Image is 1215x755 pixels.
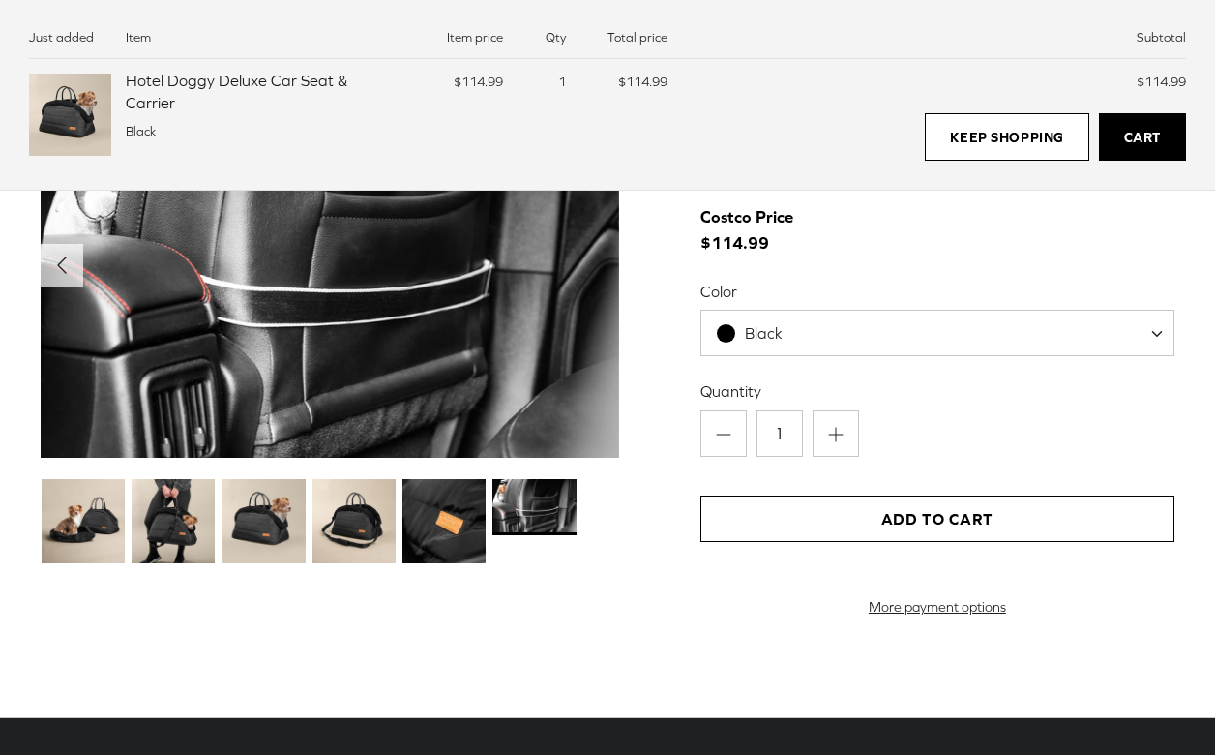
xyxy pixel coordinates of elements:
a: Keep Shopping [925,113,1088,162]
div: Item [126,29,397,46]
label: Color [700,281,1174,302]
button: Add to Cart [700,496,1174,542]
div: Hotel Doggy Deluxe Car Seat & Carrier [126,70,397,113]
span: 1 [558,75,566,89]
a: More payment options [700,599,1174,616]
div: Just added [29,29,111,46]
span: Black [745,324,783,342]
div: Total price [580,29,667,46]
span: $114.99 [700,204,813,257]
div: Item price [411,29,503,46]
span: $114.99 [618,75,667,89]
input: Quantity [756,410,803,457]
span: Black [700,310,1174,356]
span: $114.99 [454,75,503,89]
div: Qty [518,29,566,46]
img: Hotel Doggy Deluxe Car Seat & Carrier [29,74,111,156]
span: Black [126,124,156,138]
div: Costco Price [700,204,793,230]
div: Subtotal [667,29,1186,46]
button: Previous [41,244,83,287]
a: Cart [1099,113,1186,162]
span: Black [701,323,821,344]
label: Quantity [700,380,1174,402]
span: $114.99 [1137,75,1186,89]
